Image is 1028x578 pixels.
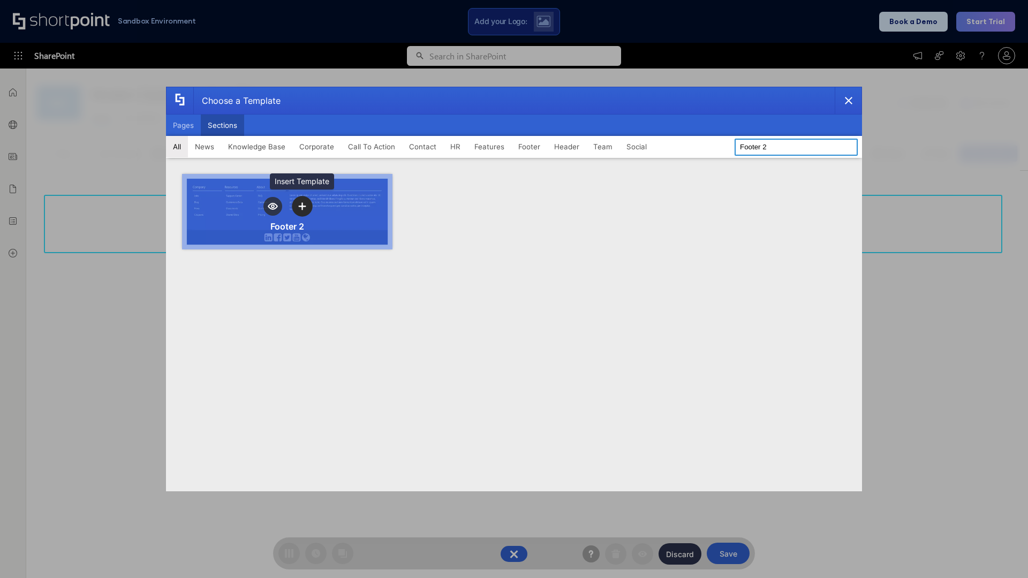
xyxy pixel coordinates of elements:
button: Knowledge Base [221,136,292,157]
div: template selector [166,87,862,491]
div: Footer 2 [270,221,304,232]
button: Sections [201,115,244,136]
button: Team [586,136,619,157]
button: Corporate [292,136,341,157]
button: Contact [402,136,443,157]
button: Features [467,136,511,157]
button: News [188,136,221,157]
input: Search [735,139,858,156]
button: Call To Action [341,136,402,157]
button: All [166,136,188,157]
button: Pages [166,115,201,136]
button: Header [547,136,586,157]
button: Footer [511,136,547,157]
iframe: Chat Widget [974,527,1028,578]
div: Choose a Template [193,87,281,114]
button: Social [619,136,654,157]
button: HR [443,136,467,157]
